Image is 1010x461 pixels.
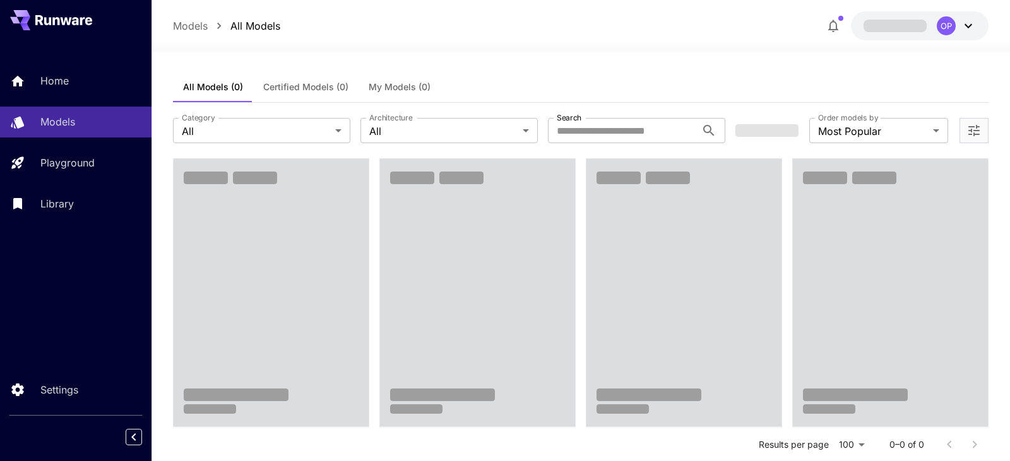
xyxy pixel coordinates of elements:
[173,18,280,33] nav: breadcrumb
[182,112,215,123] label: Category
[40,155,95,170] p: Playground
[135,426,151,448] div: Collapse sidebar
[263,81,348,93] span: Certified Models (0)
[126,429,142,445] button: Collapse sidebar
[937,16,956,35] div: OP
[759,438,829,451] p: Results per page
[818,112,878,123] label: Order models by
[173,18,208,33] a: Models
[40,73,69,88] p: Home
[230,18,280,33] a: All Models
[183,81,243,93] span: All Models (0)
[40,114,75,129] p: Models
[40,382,78,397] p: Settings
[182,124,330,139] span: All
[40,196,74,211] p: Library
[557,112,581,123] label: Search
[369,112,412,123] label: Architecture
[834,435,869,453] div: 100
[369,81,431,93] span: My Models (0)
[818,124,928,139] span: Most Popular
[851,11,989,40] button: OP
[889,438,924,451] p: 0–0 of 0
[966,123,982,139] button: Open more filters
[369,124,518,139] span: All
